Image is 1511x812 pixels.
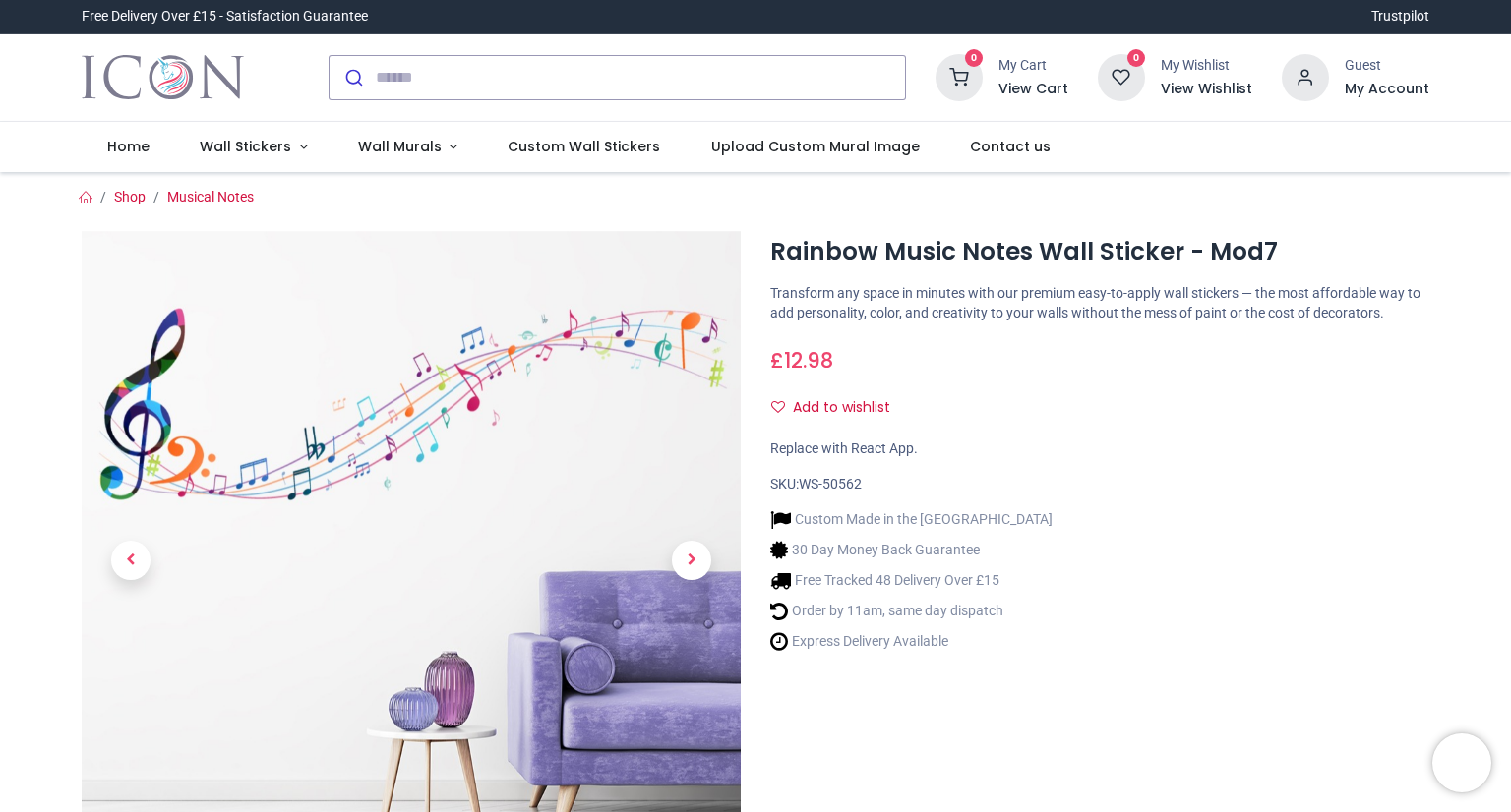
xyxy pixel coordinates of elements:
[1161,80,1252,99] a: View Wishlist
[936,68,983,84] a: 0
[111,541,151,580] span: Previous
[770,475,1429,494] div: SKU:
[82,50,244,105] img: Icon Wall Stickers
[642,329,741,790] a: Next
[82,50,244,105] a: Logo of Icon Wall Stickers
[508,137,660,156] span: Custom Wall Stickers
[358,137,442,156] span: Wall Murals
[770,439,1429,459] div: Replace with React App.
[1345,80,1429,99] a: My Account
[711,137,920,156] span: Upload Custom Mural Image
[998,56,1068,76] div: My Cart
[770,235,1429,268] h1: Rainbow Music Notes Wall Sticker - Mod7
[770,509,1053,530] li: Custom Made in the [GEOGRAPHIC_DATA]
[672,541,711,580] span: Next
[770,540,1053,560] li: 30 Day Money Back Guarantee
[770,570,1053,591] li: Free Tracked 48 Delivery Over £15
[82,329,180,790] a: Previous
[1371,7,1429,27] a: Trustpilot
[200,137,291,156] span: Wall Stickers
[107,137,150,156] span: Home
[1432,733,1491,792] iframe: Brevo live chat
[1345,56,1429,76] div: Guest
[784,346,833,375] span: 12.98
[1161,56,1252,76] div: My Wishlist
[770,346,833,375] span: £
[330,56,376,99] button: Submit
[332,122,483,173] a: Wall Murals
[998,80,1068,99] a: View Cart
[770,631,1053,652] li: Express Delivery Available
[174,122,332,173] a: Wall Stickers
[770,601,1053,621] li: Order by 11am, same day dispatch
[970,137,1051,156] span: Contact us
[799,476,862,492] span: WS-50562
[167,189,254,204] a: Musical Notes
[1127,49,1146,68] sup: 0
[771,400,785,414] i: Add to wishlist
[770,391,907,425] button: Add to wishlistAdd to wishlist
[770,284,1429,322] p: Transform any space in minutes with our premium easy-to-apply wall stickers — the most affordable...
[1098,68,1145,84] a: 0
[114,189,146,204] a: Shop
[82,7,368,27] div: Free Delivery Over £15 - Satisfaction Guarantee
[965,49,984,68] sup: 0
